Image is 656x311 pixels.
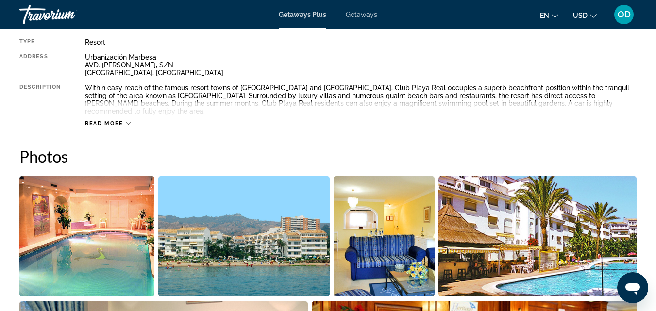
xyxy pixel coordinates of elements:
[19,84,61,115] div: Description
[158,176,330,297] button: Open full-screen image slider
[540,12,549,19] span: en
[19,38,61,46] div: Type
[85,38,637,46] div: Resort
[279,11,326,18] a: Getaways Plus
[346,11,377,18] a: Getaways
[617,272,648,303] iframe: Button to launch messaging window
[85,120,123,127] span: Read more
[19,147,637,166] h2: Photos
[438,176,637,297] button: Open full-screen image slider
[19,53,61,77] div: Address
[19,2,117,27] a: Travorium
[85,120,131,127] button: Read more
[334,176,435,297] button: Open full-screen image slider
[573,12,588,19] span: USD
[611,4,637,25] button: User Menu
[85,84,637,115] div: Within easy reach of the famous resort towns of [GEOGRAPHIC_DATA] and [GEOGRAPHIC_DATA], Club Pla...
[19,176,154,297] button: Open full-screen image slider
[618,10,631,19] span: OD
[540,8,558,22] button: Change language
[573,8,597,22] button: Change currency
[85,53,637,77] div: Urbanización Marbesa AVD. [PERSON_NAME], S/N [GEOGRAPHIC_DATA], [GEOGRAPHIC_DATA]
